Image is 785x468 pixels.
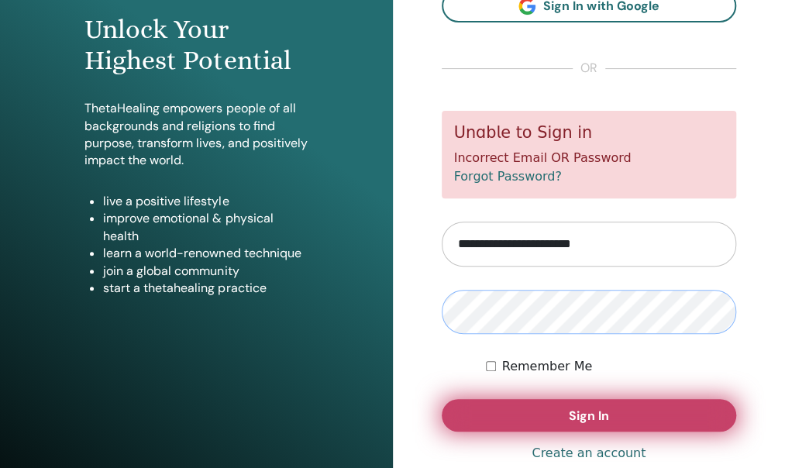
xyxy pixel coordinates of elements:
span: or [573,60,605,78]
li: improve emotional & physical health [103,210,308,245]
div: Keep me authenticated indefinitely or until I manually logout [486,357,736,376]
li: learn a world-renowned technique [103,245,308,262]
p: ThetaHealing empowers people of all backgrounds and religions to find purpose, transform lives, a... [84,100,308,170]
button: Sign In [442,399,737,432]
h1: Unlock Your Highest Potential [84,14,308,77]
span: Sign In [569,408,609,424]
label: Remember Me [502,357,593,376]
a: Forgot Password? [454,169,562,184]
li: start a thetahealing practice [103,280,308,297]
a: Create an account [532,444,646,463]
li: join a global community [103,263,308,280]
li: live a positive lifestyle [103,193,308,210]
h5: Unable to Sign in [454,123,725,143]
div: Incorrect Email OR Password [442,111,737,198]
